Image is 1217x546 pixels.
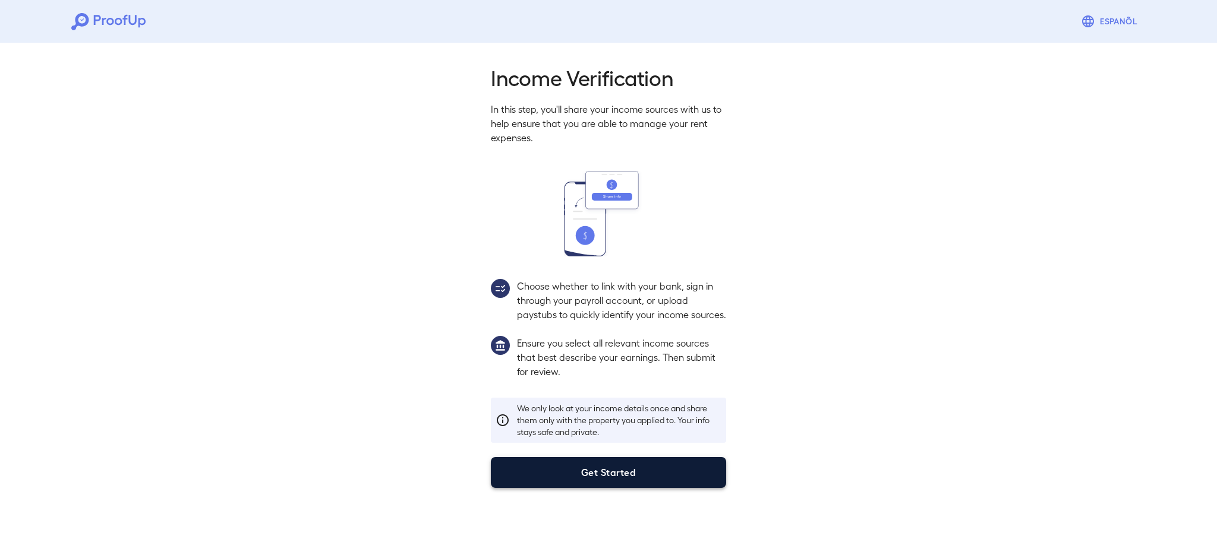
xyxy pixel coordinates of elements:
[517,279,726,322] p: Choose whether to link with your bank, sign in through your payroll account, or upload paystubs t...
[564,171,653,256] img: transfer_money.svg
[491,279,510,298] img: group2.svg
[1076,9,1146,33] button: Espanõl
[517,336,726,379] p: Ensure you select all relevant income sources that best describe your earnings. Then submit for r...
[491,457,726,488] button: Get Started
[491,64,726,90] h2: Income Verification
[491,102,726,145] p: In this step, you'll share your income sources with us to help ensure that you are able to manage...
[517,402,721,438] p: We only look at your income details once and share them only with the property you applied to. Yo...
[491,336,510,355] img: group1.svg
